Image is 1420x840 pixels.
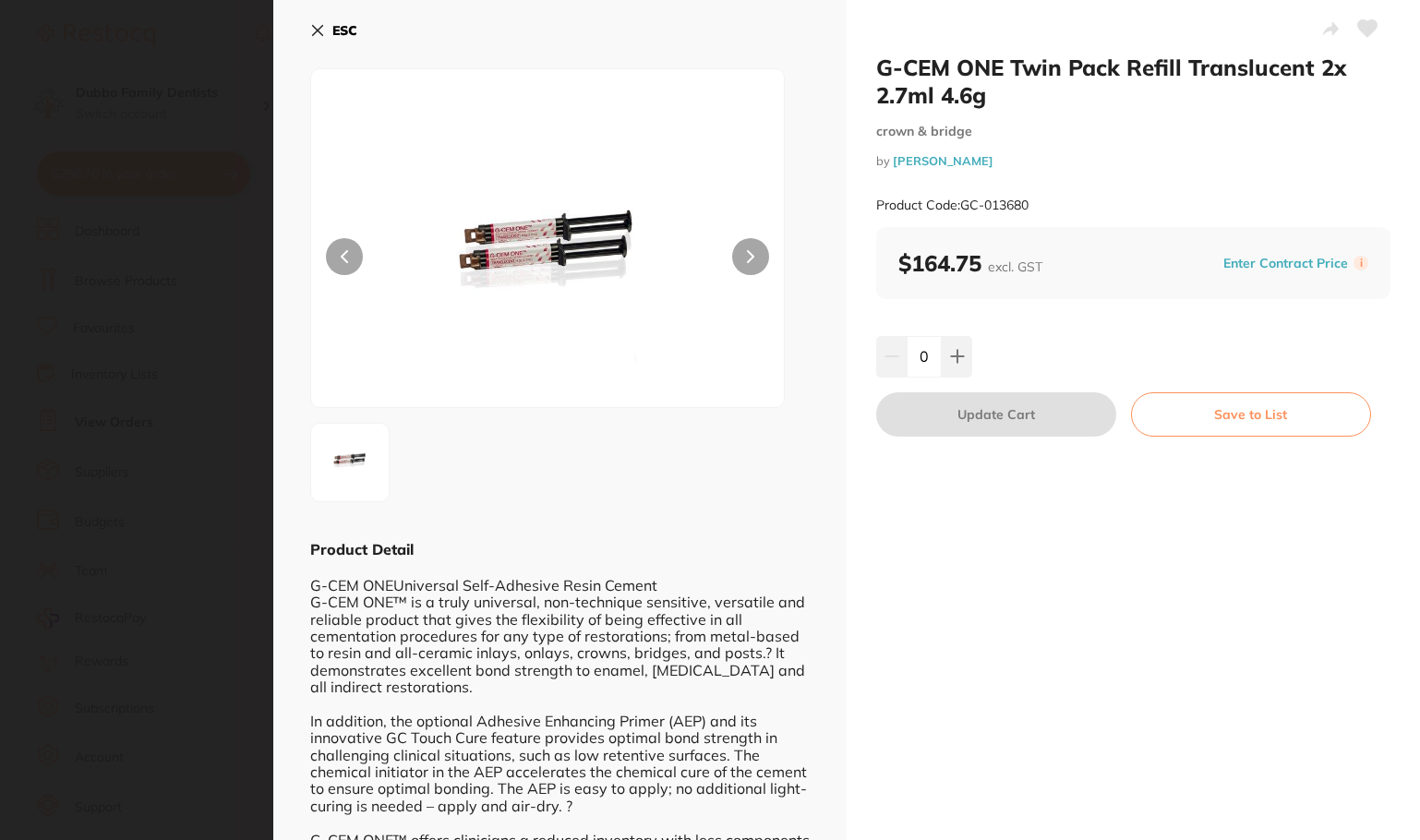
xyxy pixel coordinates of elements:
b: ESC [332,22,357,39]
h2: G-CEM ONE Twin Pack Refill Translucent 2x 2.7ml 4.6g [876,54,1390,109]
small: Product Code: GC-013680 [876,198,1029,213]
b: $164.75 [898,249,1042,277]
b: Product Detail [310,540,414,558]
small: by [876,154,1390,168]
img: MzY4MF8xLmpwZw [317,429,383,496]
img: MzY4MF8xLmpwZw [405,115,689,407]
a: [PERSON_NAME] [893,153,993,168]
span: excl. GST [988,258,1042,275]
button: Enter Contract Price [1218,255,1354,272]
small: crown & bridge [876,124,1390,139]
button: Update Cart [876,392,1116,437]
label: i [1354,256,1368,270]
button: Save to List [1131,392,1371,437]
button: ESC [310,15,357,46]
